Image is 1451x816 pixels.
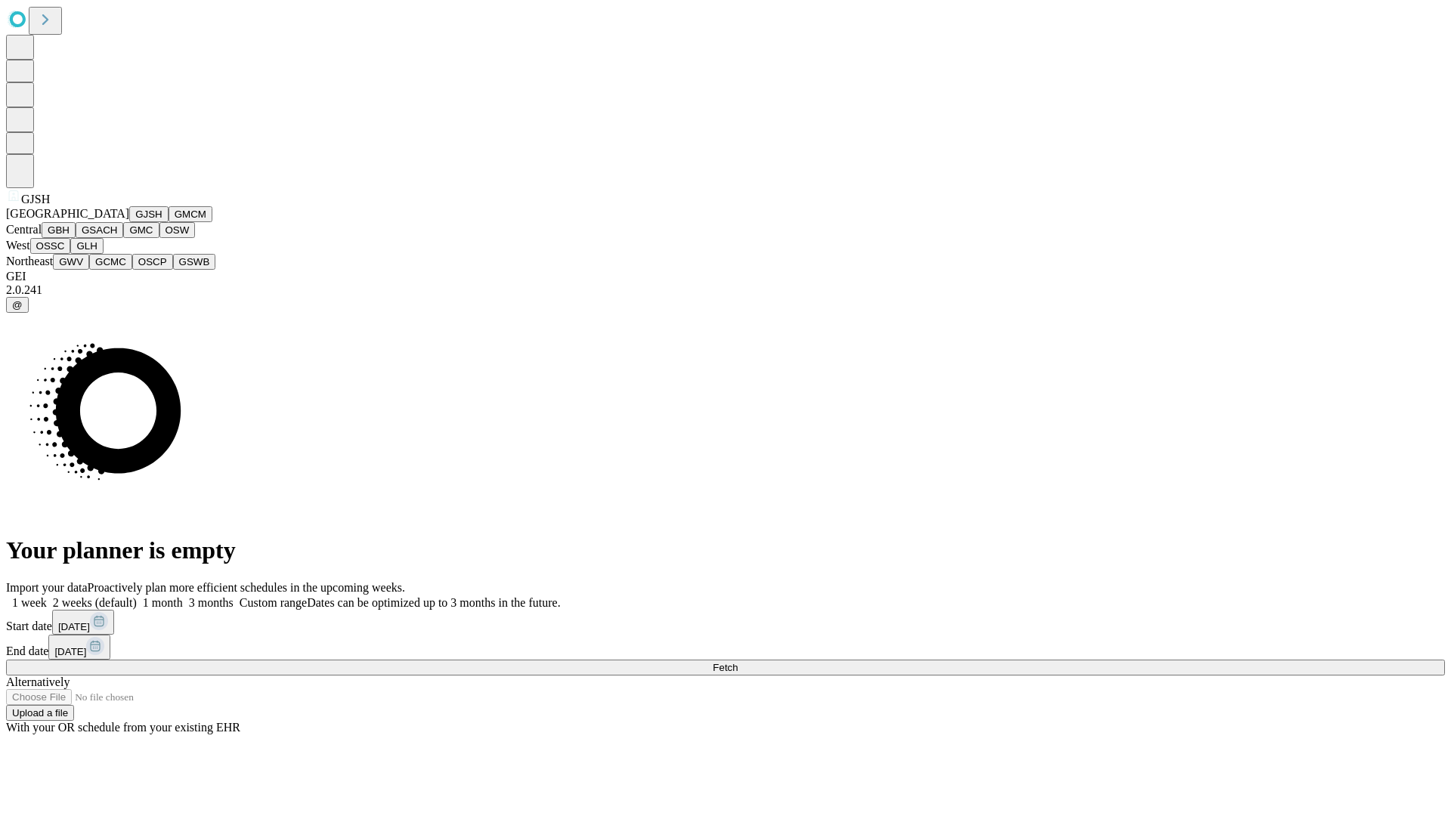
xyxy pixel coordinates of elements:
[58,621,90,632] span: [DATE]
[12,299,23,311] span: @
[88,581,405,594] span: Proactively plan more efficient schedules in the upcoming weeks.
[48,635,110,660] button: [DATE]
[6,635,1445,660] div: End date
[6,536,1445,564] h1: Your planner is empty
[6,255,53,267] span: Northeast
[6,270,1445,283] div: GEI
[76,222,123,238] button: GSACH
[713,662,738,673] span: Fetch
[6,675,70,688] span: Alternatively
[6,610,1445,635] div: Start date
[6,660,1445,675] button: Fetch
[21,193,50,206] span: GJSH
[12,596,47,609] span: 1 week
[54,646,86,657] span: [DATE]
[6,239,30,252] span: West
[6,223,42,236] span: Central
[132,254,173,270] button: OSCP
[159,222,196,238] button: OSW
[6,297,29,313] button: @
[129,206,169,222] button: GJSH
[6,705,74,721] button: Upload a file
[52,610,114,635] button: [DATE]
[240,596,307,609] span: Custom range
[307,596,560,609] span: Dates can be optimized up to 3 months in the future.
[6,721,240,734] span: With your OR schedule from your existing EHR
[6,581,88,594] span: Import your data
[169,206,212,222] button: GMCM
[6,283,1445,297] div: 2.0.241
[53,596,137,609] span: 2 weeks (default)
[89,254,132,270] button: GCMC
[6,207,129,220] span: [GEOGRAPHIC_DATA]
[53,254,89,270] button: GWV
[42,222,76,238] button: GBH
[189,596,234,609] span: 3 months
[173,254,216,270] button: GSWB
[30,238,71,254] button: OSSC
[143,596,183,609] span: 1 month
[123,222,159,238] button: GMC
[70,238,103,254] button: GLH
